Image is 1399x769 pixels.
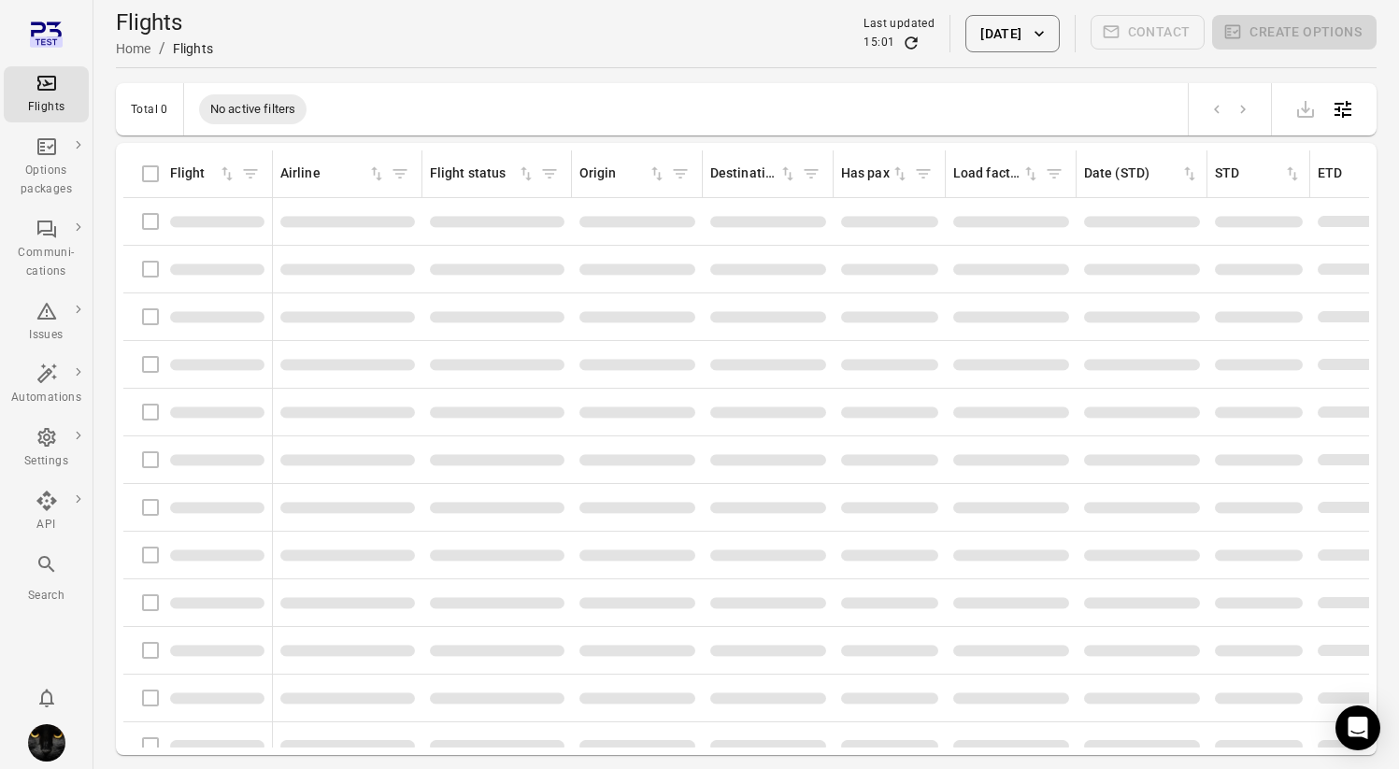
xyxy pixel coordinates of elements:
[21,717,73,769] button: Iris
[965,15,1059,52] button: [DATE]
[11,516,81,534] div: API
[902,34,921,52] button: Refresh data
[131,103,168,116] div: Total 0
[4,548,89,610] button: Search
[159,37,165,60] li: /
[1212,15,1377,52] span: Please make a selection to create an option package
[1204,97,1256,121] nav: pagination navigation
[11,452,81,471] div: Settings
[116,37,213,60] nav: Breadcrumbs
[4,130,89,205] a: Options packages
[4,420,89,477] a: Settings
[11,587,81,605] div: Search
[4,66,89,122] a: Flights
[909,160,937,188] span: Filter by has pax
[535,160,564,188] span: Filter by flight status
[173,39,213,58] div: Flights
[1040,160,1068,188] span: Filter by load factor
[953,164,1040,184] div: Sort by load factor in ascending order
[430,164,535,184] div: Sort by flight status in ascending order
[1084,164,1199,184] div: Sort by date (STD) in ascending order
[4,294,89,350] a: Issues
[4,212,89,287] a: Communi-cations
[11,244,81,281] div: Communi-cations
[199,100,307,119] span: No active filters
[11,389,81,407] div: Automations
[28,724,65,762] img: images
[1091,15,1206,52] span: Please make a selection to create communications
[1215,164,1302,184] div: Sort by STD in ascending order
[666,160,694,188] span: Filter by origin
[864,15,935,34] div: Last updated
[236,160,264,188] span: Filter by flight
[4,357,89,413] a: Automations
[386,160,414,188] span: Filter by airline
[4,484,89,540] a: API
[116,41,151,56] a: Home
[797,160,825,188] span: Filter by destination
[579,164,666,184] div: Sort by origin in ascending order
[11,326,81,345] div: Issues
[11,98,81,117] div: Flights
[28,679,65,717] button: Notifications
[170,164,236,184] div: Sort by flight in ascending order
[11,162,81,199] div: Options packages
[1287,99,1324,117] span: Please make a selection to export
[1335,705,1380,750] div: Open Intercom Messenger
[116,7,213,37] h1: Flights
[841,164,909,184] div: Sort by has pax in ascending order
[864,34,894,52] div: 15:01
[280,164,386,184] div: Sort by airline in ascending order
[710,164,797,184] div: Sort by destination in ascending order
[1324,91,1362,128] button: Open table configuration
